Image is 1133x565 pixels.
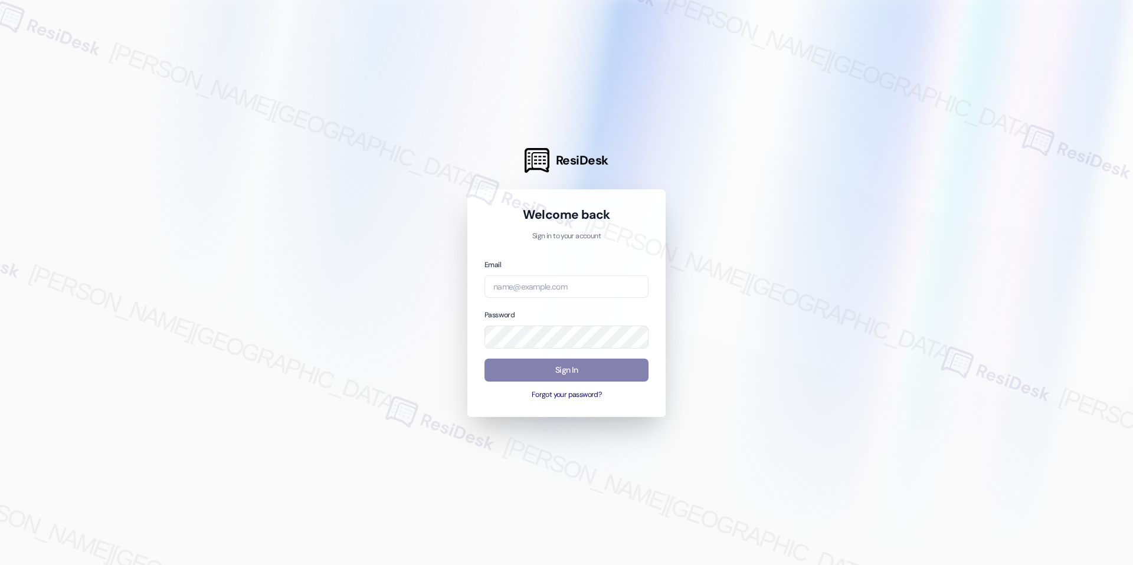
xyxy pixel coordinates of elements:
[484,206,649,223] h1: Welcome back
[484,260,501,270] label: Email
[525,148,549,173] img: ResiDesk Logo
[484,310,515,320] label: Password
[484,275,649,298] input: name@example.com
[484,390,649,400] button: Forgot your password?
[484,231,649,242] p: Sign in to your account
[556,152,608,169] span: ResiDesk
[484,359,649,382] button: Sign In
